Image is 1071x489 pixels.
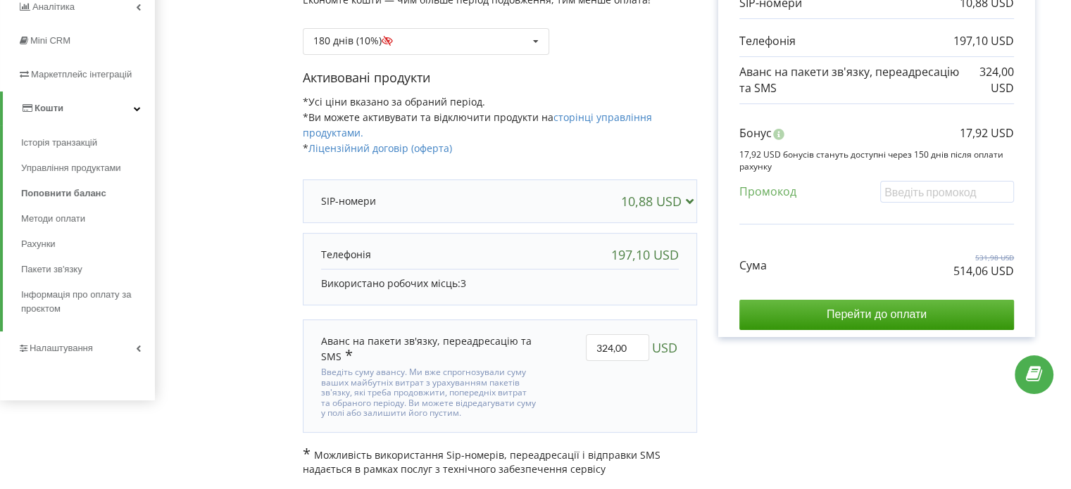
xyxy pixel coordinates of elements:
[21,262,82,277] span: Пакети зв'язку
[321,194,376,208] p: SIP-номери
[31,69,132,80] span: Маркетплейс інтеграцій
[953,253,1014,262] p: 531,98 USD
[313,36,401,46] div: 180 днів (10%)
[21,155,155,181] a: Управління продуктами
[652,334,677,361] span: USD
[953,33,1014,49] p: 197,10 USD
[303,69,697,87] p: Активовані продукти
[321,277,679,291] p: Використано робочих місць:
[21,136,97,150] span: Історія транзакцій
[739,64,962,96] p: Аванс на пакети зв'язку, переадресацію та SMS
[739,148,1014,172] p: 17,92 USD бонусів стануть доступні через 150 днів після оплати рахунку
[962,64,1014,96] p: 324,00 USD
[739,300,1014,329] input: Перейти до оплати
[321,334,537,364] div: Аванс на пакети зв'язку, переадресацію та SMS
[21,282,155,322] a: Інформація про оплату за проєктом
[611,248,679,262] div: 197,10 USD
[739,258,767,274] p: Сума
[461,277,466,290] span: 3
[21,186,106,201] span: Поповнити баланс
[321,364,537,418] div: Введіть суму авансу. Ми вже спрогнозували суму ваших майбутніх витрат з урахуванням пакетів зв'яз...
[621,194,699,208] div: 10,88 USD
[21,161,121,175] span: Управління продуктами
[21,237,56,251] span: Рахунки
[960,125,1014,141] p: 17,92 USD
[880,181,1014,203] input: Введіть промокод
[308,141,452,155] a: Ліцензійний договір (оферта)
[321,248,371,262] p: Телефонія
[303,447,697,476] p: Можливість використання Sip-номерів, переадресації і відправки SMS надається в рамках послуг з те...
[35,103,63,113] span: Кошти
[30,343,93,353] span: Налаштування
[30,35,70,46] span: Mini CRM
[739,184,796,200] p: Промокод
[21,130,155,155] a: Історія транзакцій
[21,181,155,206] a: Поповнити баланс
[21,257,155,282] a: Пакети зв'язку
[303,110,652,139] span: *Ви можете активувати та відключити продукти на
[21,212,85,226] span: Методи оплати
[32,1,75,12] span: Аналiтика
[303,95,485,108] span: *Усі ціни вказано за обраний період.
[739,125,772,141] p: Бонус
[21,231,155,257] a: Рахунки
[953,263,1014,279] p: 514,06 USD
[739,33,796,49] p: Телефонія
[3,91,155,125] a: Кошти
[21,288,148,316] span: Інформація про оплату за проєктом
[21,206,155,231] a: Методи оплати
